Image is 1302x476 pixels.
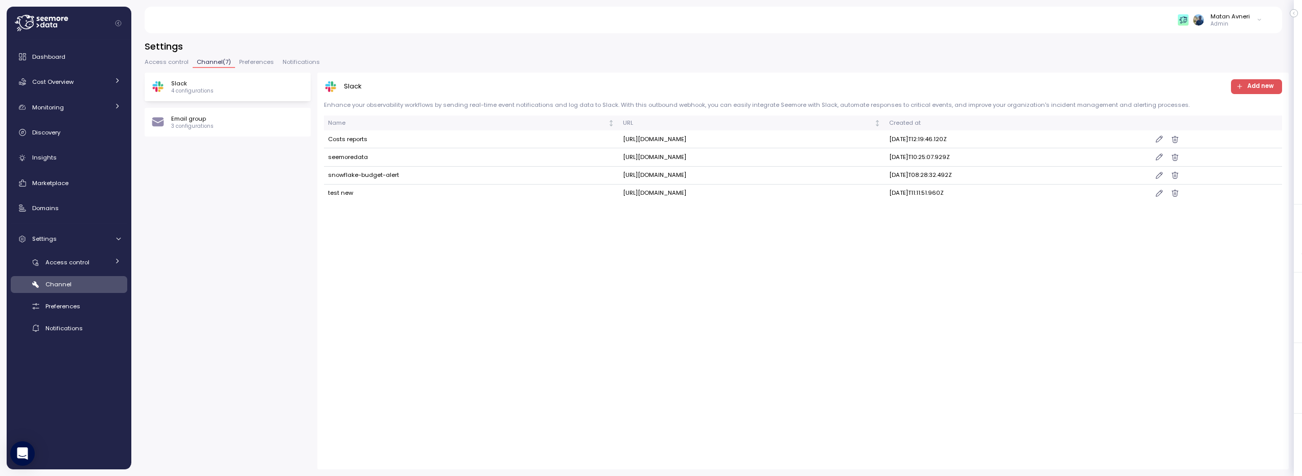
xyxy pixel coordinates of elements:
[112,19,125,27] button: Collapse navigation
[32,179,68,187] span: Marketplace
[32,53,65,61] span: Dashboard
[11,298,127,315] a: Preferences
[11,97,127,118] a: Monitoring
[11,198,127,218] a: Domains
[171,87,214,95] p: 4 configurations
[10,441,35,466] div: Open Intercom Messenger
[145,40,1289,53] h3: Settings
[11,276,127,293] a: Channel
[608,120,615,127] div: Not sorted
[1231,79,1283,94] button: Add new
[874,120,881,127] div: Not sorted
[11,72,127,92] a: Cost Overview
[32,204,59,212] span: Domains
[283,59,320,65] span: Notifications
[11,122,127,143] a: Discovery
[324,185,619,202] td: test new
[239,59,274,65] span: Preferences
[344,81,362,92] p: Slack
[619,148,885,166] td: [URL][DOMAIN_NAME]
[324,101,1282,109] p: Enhance your observability workflows by sending real-time event notifications and log data to Sla...
[885,130,1149,148] td: [DATE]T12:19:46.120Z
[1178,14,1189,25] img: 65f98ecb31a39d60f1f315eb.PNG
[619,130,885,148] td: [URL][DOMAIN_NAME]
[45,302,80,310] span: Preferences
[11,47,127,67] a: Dashboard
[45,324,83,332] span: Notifications
[145,59,189,65] span: Access control
[32,235,57,243] span: Settings
[623,119,872,128] div: URL
[32,153,57,162] span: Insights
[45,258,89,266] span: Access control
[324,148,619,166] td: seemoredata
[171,79,214,87] p: Slack
[324,116,619,130] th: NameNot sorted
[1247,80,1274,94] span: Add new
[619,167,885,185] td: [URL][DOMAIN_NAME]
[32,78,74,86] span: Cost Overview
[32,103,64,111] span: Monitoring
[619,116,885,130] th: URLNot sorted
[324,167,619,185] td: snowflake-budget-alert
[885,167,1149,185] td: [DATE]T08:28:32.492Z
[197,59,231,65] span: Channel ( 7 )
[619,185,885,202] td: [URL][DOMAIN_NAME]
[1211,12,1250,20] div: Matan Avneri
[324,130,619,148] td: Costs reports
[11,320,127,337] a: Notifications
[885,148,1149,166] td: [DATE]T10:25:07.929Z
[1211,20,1250,28] p: Admin
[11,254,127,271] a: Access control
[11,229,127,249] a: Settings
[45,280,72,288] span: Channel
[171,123,214,130] p: 3 configurations
[885,185,1149,202] td: [DATE]T11:11:51.960Z
[32,128,60,137] span: Discovery
[328,119,606,128] div: Name
[889,119,1145,128] div: Created at
[11,173,127,193] a: Marketplace
[171,115,214,123] p: Email group
[1193,14,1204,25] img: ALV-UjVeF7uAj8JZOyQvuQXjdEc_qOHNwDjY36_lEg8bh9TBSCKZ-Cc0SmWOp3YtIsoD_O7680VtxCdy4kSJvtW9Ongi7Kfv8...
[11,148,127,168] a: Insights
